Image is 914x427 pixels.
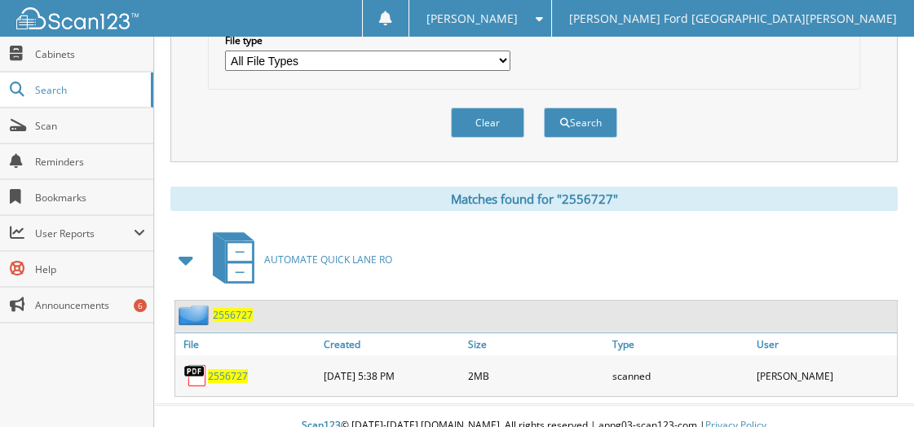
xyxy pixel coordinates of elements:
div: [DATE] 5:38 PM [320,359,464,392]
img: PDF.png [183,363,208,388]
a: File [175,333,320,355]
div: [PERSON_NAME] [753,359,897,392]
div: 2MB [464,359,608,392]
span: [PERSON_NAME] [426,14,518,24]
span: Search [35,83,143,97]
span: Bookmarks [35,191,145,205]
a: Size [464,333,608,355]
span: Reminders [35,155,145,169]
button: Search [544,108,617,138]
img: folder2.png [179,305,213,325]
span: User Reports [35,227,134,240]
a: Created [320,333,464,355]
div: 6 [134,299,147,312]
span: Help [35,262,145,276]
a: User [753,333,897,355]
span: Scan [35,119,145,133]
a: 2556727 [213,308,253,322]
label: File type [225,33,510,47]
span: [PERSON_NAME] Ford [GEOGRAPHIC_DATA][PERSON_NAME] [569,14,897,24]
iframe: Chat Widget [832,349,914,427]
span: Cabinets [35,47,145,61]
span: Announcements [35,298,145,312]
div: Matches found for "2556727" [170,187,898,211]
a: AUTOMATE QUICK LANE RO [203,227,392,292]
span: AUTOMATE QUICK LANE RO [264,253,392,266]
div: scanned [608,359,753,392]
a: Type [608,333,753,355]
img: scan123-logo-white.svg [16,7,139,29]
button: Clear [451,108,524,138]
a: 2556727 [208,369,248,383]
